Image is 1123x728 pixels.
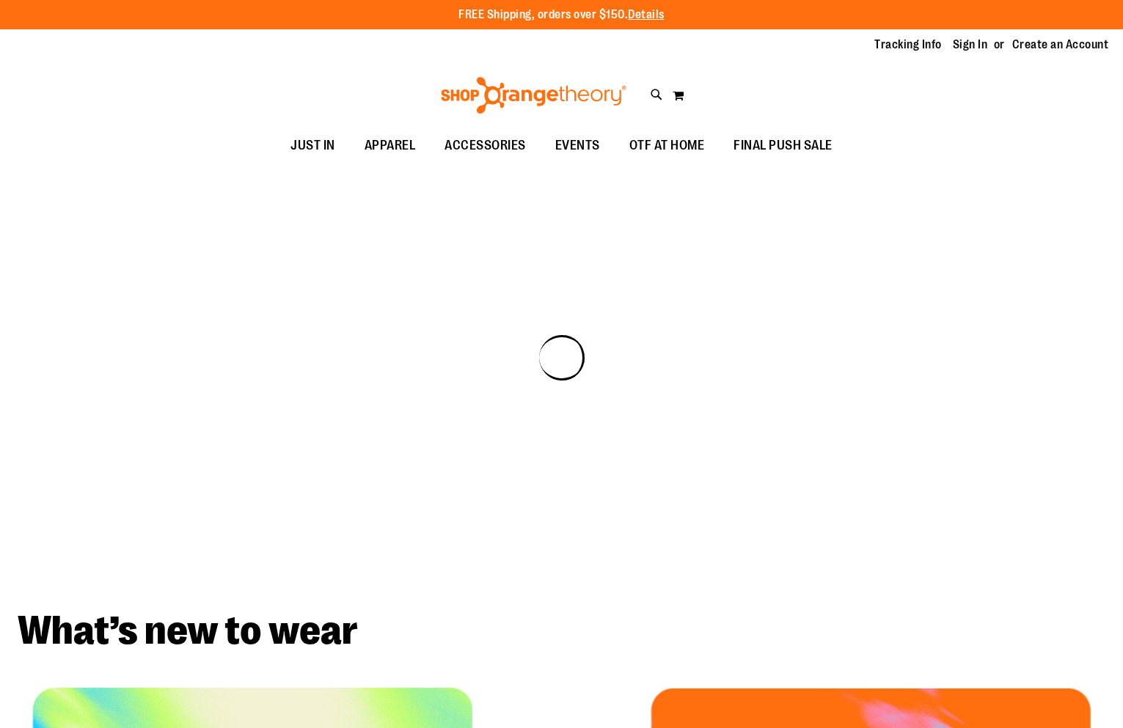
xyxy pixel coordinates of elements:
span: APPAREL [365,129,416,162]
span: OTF AT HOME [629,129,705,162]
a: ACCESSORIES [430,129,541,163]
h2: What’s new to wear [18,611,1105,651]
span: JUST IN [290,129,335,162]
a: JUST IN [276,129,350,163]
a: APPAREL [350,129,431,163]
a: Details [628,8,665,21]
a: FINAL PUSH SALE [719,129,847,163]
img: Shop Orangetheory [439,77,629,114]
span: ACCESSORIES [445,129,526,162]
a: OTF AT HOME [615,129,720,163]
a: Create an Account [1012,37,1109,53]
span: FINAL PUSH SALE [734,129,833,162]
a: Sign In [953,37,988,53]
p: FREE Shipping, orders over $150. [458,7,665,23]
a: Tracking Info [874,37,942,53]
span: EVENTS [555,129,600,162]
a: EVENTS [541,129,615,163]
